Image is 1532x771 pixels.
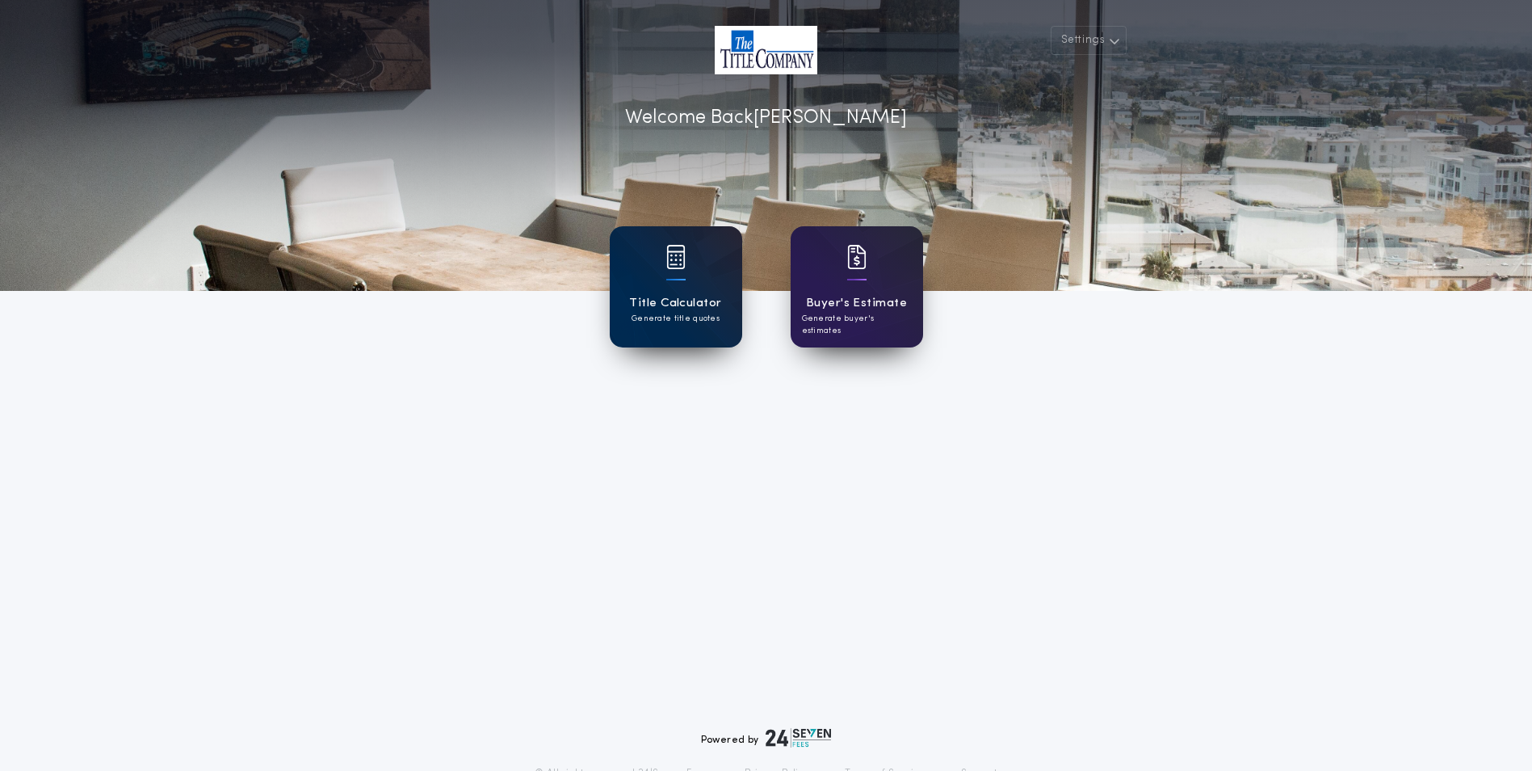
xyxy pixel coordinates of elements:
div: Powered by [701,728,832,748]
img: card icon [847,245,867,269]
img: logo [766,728,832,748]
p: Generate buyer's estimates [802,313,912,337]
a: card iconTitle CalculatorGenerate title quotes [610,226,742,348]
img: account-logo [715,26,817,74]
a: card iconBuyer's EstimateGenerate buyer's estimates [791,226,923,348]
p: Generate title quotes [632,313,720,325]
button: Settings [1051,26,1127,55]
h1: Buyer's Estimate [806,294,907,313]
p: Welcome Back [PERSON_NAME] [625,103,907,133]
h1: Title Calculator [629,294,721,313]
img: card icon [666,245,686,269]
